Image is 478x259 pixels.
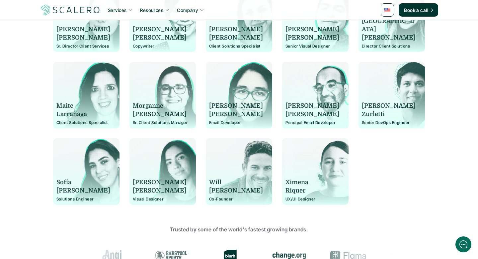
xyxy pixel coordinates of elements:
p: Book a call [404,7,428,14]
p: Sofía [56,178,110,187]
p: UX/UI Designer [285,197,345,201]
p: Senior Visual Designer [285,44,345,49]
p: Riquer [285,187,339,195]
span: New conversation [43,92,80,97]
p: [PERSON_NAME] [209,25,263,34]
p: [PERSON_NAME] [209,102,263,110]
p: [PERSON_NAME] [362,34,416,42]
p: [PERSON_NAME] [209,34,263,42]
p: Visual Designer [133,197,193,201]
p: Sr. Client Solutions Manager [133,120,193,125]
iframe: gist-messenger-bubble-iframe [455,236,471,252]
p: Ximena [285,178,339,187]
p: Will [209,178,263,187]
p: [PERSON_NAME] [209,110,263,118]
p: Email Developer [209,120,269,125]
p: Zurletti [362,110,416,118]
p: Resources [140,7,163,14]
p: Morganne [133,102,187,110]
h2: Let us know if we can help with lifecycle marketing. [10,44,123,76]
p: Director Client Solutions [362,44,422,49]
p: [PERSON_NAME] [133,178,187,187]
p: Principal Email Developer [285,120,345,125]
p: [PERSON_NAME] [285,25,339,34]
p: [PERSON_NAME] [56,34,110,42]
p: [PERSON_NAME] [133,187,187,195]
p: [PERSON_NAME] [362,102,416,110]
p: Co-Founder [209,197,269,201]
p: Client Solutions Specialist [56,120,116,125]
p: [PERSON_NAME] [56,25,110,34]
p: Copywriter [133,44,193,49]
p: Client Solutions Specialist [209,44,269,49]
p: Company [177,7,198,14]
p: [PERSON_NAME] [285,34,339,42]
button: New conversation [10,88,122,101]
p: Sr. Director Client Services [56,44,116,49]
p: [PERSON_NAME] [285,102,339,110]
span: We run on Gist [55,216,84,220]
p: [GEOGRAPHIC_DATA] [362,17,416,34]
p: [PERSON_NAME] [56,187,110,195]
p: [PERSON_NAME] [133,25,187,34]
p: [PERSON_NAME] [285,110,339,118]
p: [PERSON_NAME] [133,110,187,118]
p: Larrañaga [56,110,110,118]
p: Maite [56,102,110,110]
p: Senior DevOps Engineer [362,120,422,125]
p: [PERSON_NAME] [209,187,263,195]
p: [PERSON_NAME] [133,34,187,42]
a: Book a call [399,3,438,17]
h1: Hi! Welcome to Scalero. [10,32,123,43]
img: Scalero company logo [40,4,101,16]
p: Solutions Engineer [56,197,116,201]
p: Services [108,7,126,14]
